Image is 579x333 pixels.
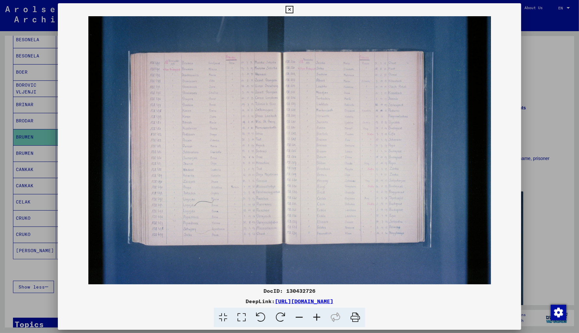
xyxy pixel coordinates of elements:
img: Change consent [551,305,566,320]
div: DeepLink: [58,297,521,305]
a: [URL][DOMAIN_NAME] [275,298,333,304]
img: 001.jpg [58,16,521,284]
div: DocID: 130432726 [58,287,521,295]
div: Change consent [550,304,566,320]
